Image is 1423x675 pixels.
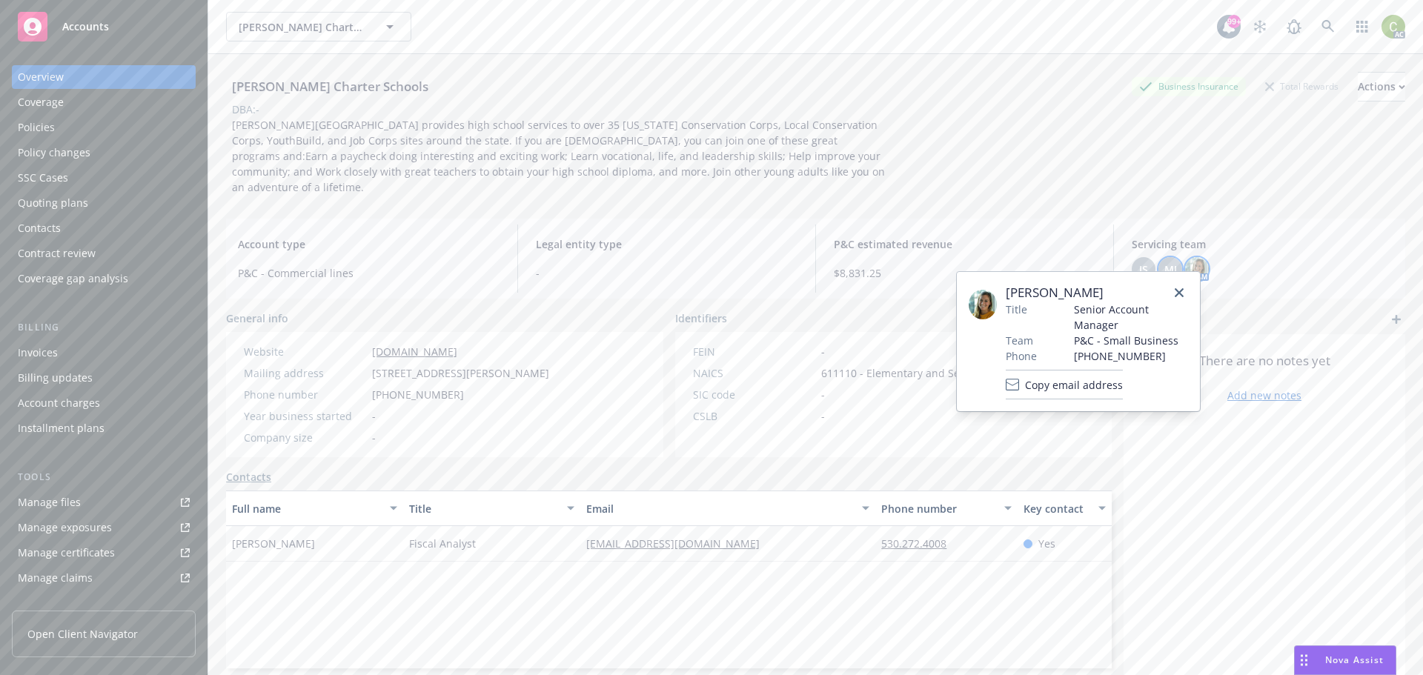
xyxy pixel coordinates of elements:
a: Accounts [12,6,196,47]
div: Manage BORs [18,591,87,615]
div: Phone number [244,387,366,402]
span: Identifiers [675,310,727,326]
div: Company size [244,430,366,445]
div: Billing updates [18,366,93,390]
a: Account charges [12,391,196,415]
span: Nova Assist [1325,654,1384,666]
a: Report a Bug [1279,12,1309,41]
span: Senior Account Manager [1074,302,1188,333]
button: Title [403,491,580,526]
div: Full name [232,501,381,516]
img: photo [1381,15,1405,39]
div: Invoices [18,341,58,365]
div: SIC code [693,387,815,402]
a: Contract review [12,242,196,265]
span: Fiscal Analyst [409,536,476,551]
span: There are no notes yet [1199,352,1330,370]
a: Manage certificates [12,541,196,565]
a: Search [1313,12,1343,41]
div: Year business started [244,408,366,424]
span: - [821,344,825,359]
span: P&C estimated revenue [834,236,1095,252]
div: Website [244,344,366,359]
button: Key contact [1018,491,1112,526]
a: Manage BORs [12,591,196,615]
a: SSC Cases [12,166,196,190]
div: NAICS [693,365,815,381]
span: [STREET_ADDRESS][PERSON_NAME] [372,365,549,381]
a: Add new notes [1227,388,1301,403]
a: Overview [12,65,196,89]
a: Invoices [12,341,196,365]
span: Servicing team [1132,236,1393,252]
div: Key contact [1024,501,1089,516]
div: Title [409,501,558,516]
span: [PERSON_NAME][GEOGRAPHIC_DATA] provides high school services to over 35 [US_STATE] Conservation C... [232,118,888,194]
a: Stop snowing [1245,12,1275,41]
span: Yes [1038,536,1055,551]
div: Billing [12,320,196,335]
a: Policies [12,116,196,139]
div: FEIN [693,344,815,359]
div: 99+ [1227,15,1241,28]
div: Mailing address [244,365,366,381]
a: Manage exposures [12,516,196,539]
a: Coverage [12,90,196,114]
button: Copy email address [1006,370,1123,399]
a: Manage claims [12,566,196,590]
img: employee photo [969,290,997,319]
div: Actions [1358,73,1405,101]
div: Quoting plans [18,191,88,215]
div: CSLB [693,408,815,424]
div: Contacts [18,216,61,240]
div: Manage exposures [18,516,112,539]
div: DBA: - [232,102,259,117]
span: 611110 - Elementary and Secondary Schools [821,365,1041,381]
div: Account charges [18,391,100,415]
span: [PERSON_NAME] Charter Schools [239,19,367,35]
span: Team [1006,333,1033,348]
div: Tools [12,470,196,485]
a: Contacts [12,216,196,240]
a: close [1170,284,1188,302]
span: - [821,408,825,424]
span: Open Client Navigator [27,626,138,642]
span: - [821,387,825,402]
img: photo [1185,257,1209,281]
span: Copy email address [1025,377,1123,393]
span: [PHONE_NUMBER] [372,387,464,402]
span: - [372,430,376,445]
span: P&C - Small Business [1074,333,1188,348]
a: Contacts [226,469,271,485]
span: - [536,265,797,281]
button: Phone number [875,491,1017,526]
span: [PERSON_NAME] [1006,284,1188,302]
span: P&C - Commercial lines [238,265,500,281]
button: Full name [226,491,403,526]
div: Phone number [881,501,995,516]
a: 530.272.4008 [881,536,958,551]
a: [DOMAIN_NAME] [372,345,457,359]
span: General info [226,310,288,326]
a: Quoting plans [12,191,196,215]
span: Legal entity type [536,236,797,252]
div: Coverage gap analysis [18,267,128,290]
button: Nova Assist [1294,645,1396,675]
span: Title [1006,302,1027,317]
div: Total Rewards [1258,77,1346,96]
a: Switch app [1347,12,1377,41]
a: Coverage gap analysis [12,267,196,290]
span: MJ [1164,262,1177,277]
a: Installment plans [12,416,196,440]
a: Manage files [12,491,196,514]
a: [EMAIL_ADDRESS][DOMAIN_NAME] [586,536,772,551]
div: Drag to move [1295,646,1313,674]
div: Manage claims [18,566,93,590]
div: Policies [18,116,55,139]
div: SSC Cases [18,166,68,190]
span: Account type [238,236,500,252]
span: [PHONE_NUMBER] [1074,348,1188,364]
button: [PERSON_NAME] Charter Schools [226,12,411,41]
div: Manage files [18,491,81,514]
